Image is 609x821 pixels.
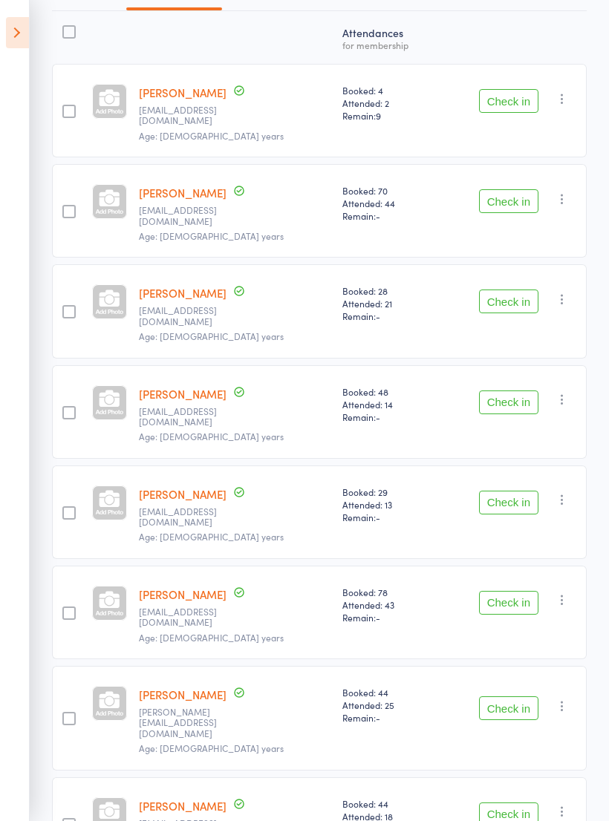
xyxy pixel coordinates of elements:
span: Age: [DEMOGRAPHIC_DATA] years [139,129,284,142]
span: - [376,310,380,322]
span: Booked: 48 [342,385,432,398]
small: melissagittins@hotmail.com [139,506,235,528]
a: [PERSON_NAME] [139,486,227,502]
button: Check in [479,189,538,213]
a: [PERSON_NAME] [139,85,227,100]
button: Check in [479,290,538,313]
span: Attended: 2 [342,97,432,109]
small: lauranicholls71@gmail.com [139,406,235,428]
span: Remain: [342,410,432,423]
a: [PERSON_NAME] [139,687,227,702]
button: Check in [479,696,538,720]
span: Booked: 29 [342,485,432,498]
div: for membership [342,40,432,50]
button: Check in [479,491,538,514]
span: - [376,410,380,423]
a: [PERSON_NAME] [139,798,227,814]
button: Check in [479,89,538,113]
span: - [376,611,380,624]
span: Age: [DEMOGRAPHIC_DATA] years [139,229,284,242]
span: Remain: [342,209,432,222]
span: Attended: 43 [342,598,432,611]
span: Remain: [342,310,432,322]
span: Attended: 14 [342,398,432,410]
small: youngfeather26@gmail.com [139,305,235,327]
a: [PERSON_NAME] [139,285,227,301]
small: prattr981@gmail.com [139,205,235,226]
button: Check in [479,591,538,615]
button: Check in [479,390,538,414]
span: Age: [DEMOGRAPHIC_DATA] years [139,742,284,754]
span: Age: [DEMOGRAPHIC_DATA] years [139,330,284,342]
span: Age: [DEMOGRAPHIC_DATA] years [139,430,284,442]
small: chantellejadeveitch24@gmail.com [139,606,235,628]
span: Booked: 44 [342,797,432,810]
small: keeleyfernando@gmail.com [139,105,235,126]
span: Age: [DEMOGRAPHIC_DATA] years [139,631,284,644]
span: Age: [DEMOGRAPHIC_DATA] years [139,530,284,543]
span: - [376,209,380,222]
a: [PERSON_NAME] [139,386,227,402]
span: Booked: 70 [342,184,432,197]
small: jessie_snake@hotmail.com [139,707,235,739]
span: 9 [376,109,381,122]
span: Remain: [342,711,432,724]
span: Attended: 44 [342,197,432,209]
span: Attended: 25 [342,699,432,711]
span: Booked: 78 [342,586,432,598]
span: Booked: 4 [342,84,432,97]
span: Attended: 13 [342,498,432,511]
span: Remain: [342,511,432,523]
span: Booked: 28 [342,284,432,297]
span: Remain: [342,611,432,624]
span: - [376,511,380,523]
a: [PERSON_NAME] [139,185,227,200]
span: Attended: 21 [342,297,432,310]
a: [PERSON_NAME] [139,586,227,602]
span: Booked: 44 [342,686,432,699]
div: Atten­dances [336,18,438,57]
span: - [376,711,380,724]
span: Remain: [342,109,432,122]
